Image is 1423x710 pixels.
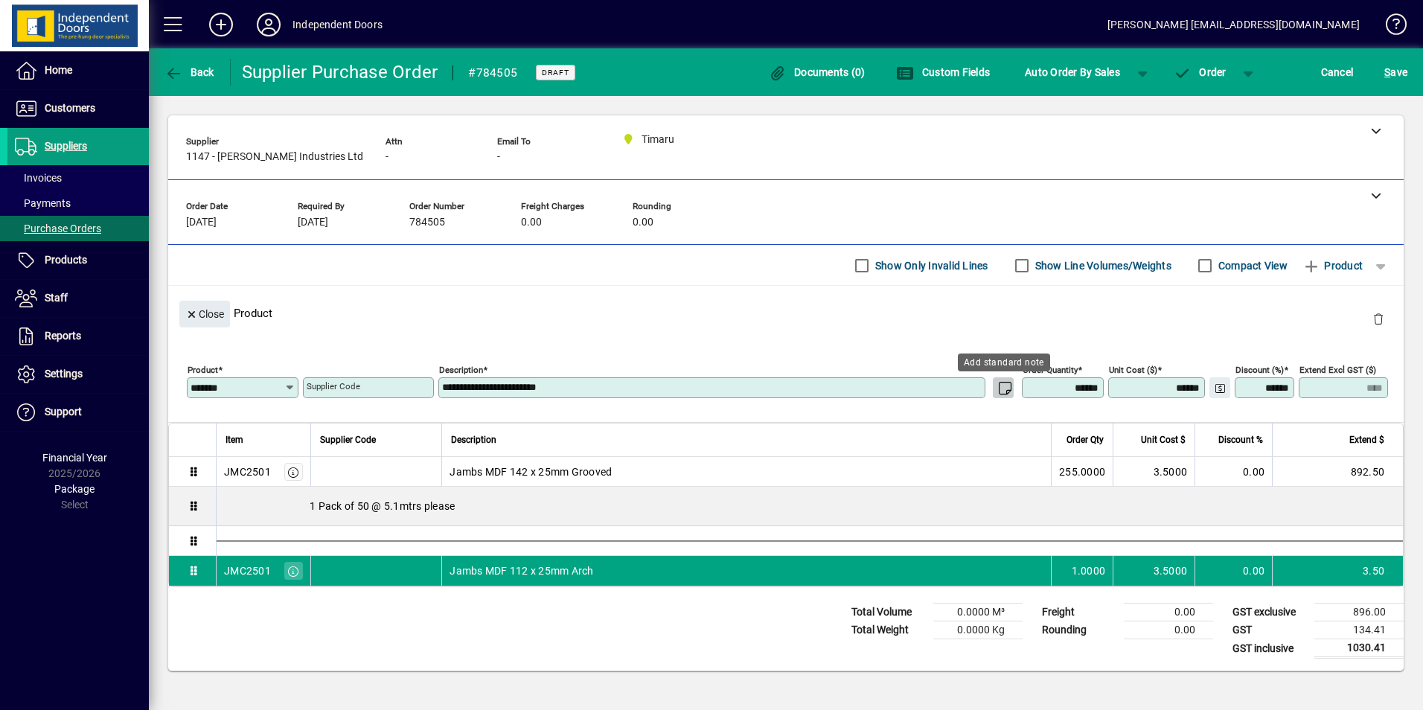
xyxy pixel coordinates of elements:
span: - [386,151,388,163]
span: Staff [45,292,68,304]
a: Support [7,394,149,431]
a: Payments [7,191,149,216]
button: Custom Fields [892,59,994,86]
span: ave [1384,60,1407,84]
span: Unit Cost $ [1141,432,1186,448]
td: 3.5000 [1113,556,1195,586]
td: Freight [1035,604,1124,621]
td: 0.00 [1124,621,1213,639]
span: Item [226,432,243,448]
a: Staff [7,280,149,317]
button: Order [1166,59,1234,86]
span: Purchase Orders [15,223,101,234]
a: Reports [7,318,149,355]
div: [PERSON_NAME] [EMAIL_ADDRESS][DOMAIN_NAME] [1107,13,1360,36]
button: Back [161,59,218,86]
mat-label: Description [439,365,483,375]
span: Jambs MDF 112 x 25mm Arch [450,563,593,578]
span: [DATE] [298,217,328,228]
span: Payments [15,197,71,209]
app-page-header-button: Delete [1360,312,1396,325]
span: Product [1302,254,1363,278]
div: JMC2501 [224,464,271,479]
td: 892.50 [1272,457,1403,487]
span: 0.00 [521,217,542,228]
mat-label: Extend excl GST ($) [1299,365,1376,375]
span: Home [45,64,72,76]
button: Cancel [1317,59,1358,86]
span: Auto Order By Sales [1025,60,1120,84]
div: JMC2501 [224,563,271,578]
span: Custom Fields [896,66,990,78]
span: Customers [45,102,95,114]
span: 1147 - [PERSON_NAME] Industries Ltd [186,151,363,163]
span: 0.00 [633,217,653,228]
button: Delete [1360,301,1396,336]
td: Total Weight [844,621,933,639]
td: Rounding [1035,621,1124,639]
span: Support [45,406,82,418]
mat-label: Unit Cost ($) [1109,365,1157,375]
td: 3.50 [1272,556,1403,586]
span: Reports [45,330,81,342]
label: Compact View [1215,258,1288,273]
span: Suppliers [45,140,87,152]
span: Financial Year [42,452,107,464]
td: GST exclusive [1225,604,1314,621]
div: Add standard note [958,354,1050,371]
span: - [497,151,500,163]
div: Independent Doors [292,13,383,36]
td: 0.0000 M³ [933,604,1023,621]
td: 0.00 [1195,457,1272,487]
span: Order [1174,66,1227,78]
td: 0.0000 Kg [933,621,1023,639]
app-page-header-button: Close [176,307,234,320]
label: Show Line Volumes/Weights [1032,258,1171,273]
a: Purchase Orders [7,216,149,241]
span: [DATE] [186,217,217,228]
td: 1.0000 [1051,556,1113,586]
div: Product [168,286,1404,340]
mat-label: Supplier Code [307,381,360,391]
a: Settings [7,356,149,393]
span: Cancel [1321,60,1354,84]
a: Customers [7,90,149,127]
button: Documents (0) [765,59,869,86]
mat-label: Discount (%) [1235,365,1284,375]
a: Products [7,242,149,279]
span: Invoices [15,172,62,184]
span: Extend $ [1349,432,1384,448]
span: Back [164,66,214,78]
span: Settings [45,368,83,380]
label: Show Only Invalid Lines [872,258,988,273]
span: 784505 [409,217,445,228]
a: Home [7,52,149,89]
span: Jambs MDF 142 x 25mm Grooved [450,464,612,479]
td: Total Volume [844,604,933,621]
td: 0.00 [1124,604,1213,621]
button: Add [197,11,245,38]
span: Description [451,432,496,448]
button: Profile [245,11,292,38]
span: Close [185,302,224,327]
mat-label: Product [188,365,218,375]
span: Draft [542,68,569,77]
span: Products [45,254,87,266]
div: Supplier Purchase Order [242,60,438,84]
button: Auto Order By Sales [1017,59,1128,86]
a: Knowledge Base [1375,3,1404,51]
span: Supplier Code [320,432,376,448]
td: GST inclusive [1225,639,1314,658]
button: Close [179,301,230,327]
td: 134.41 [1314,621,1404,639]
td: 1030.41 [1314,639,1404,658]
app-page-header-button: Back [149,59,231,86]
div: #784505 [468,61,517,85]
span: S [1384,66,1390,78]
button: Change Price Levels [1209,377,1230,398]
td: 896.00 [1314,604,1404,621]
div: 1 Pack of 50 @ 5.1mtrs please [217,487,1403,525]
span: Order Qty [1067,432,1104,448]
td: 3.5000 [1113,457,1195,487]
a: Invoices [7,165,149,191]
